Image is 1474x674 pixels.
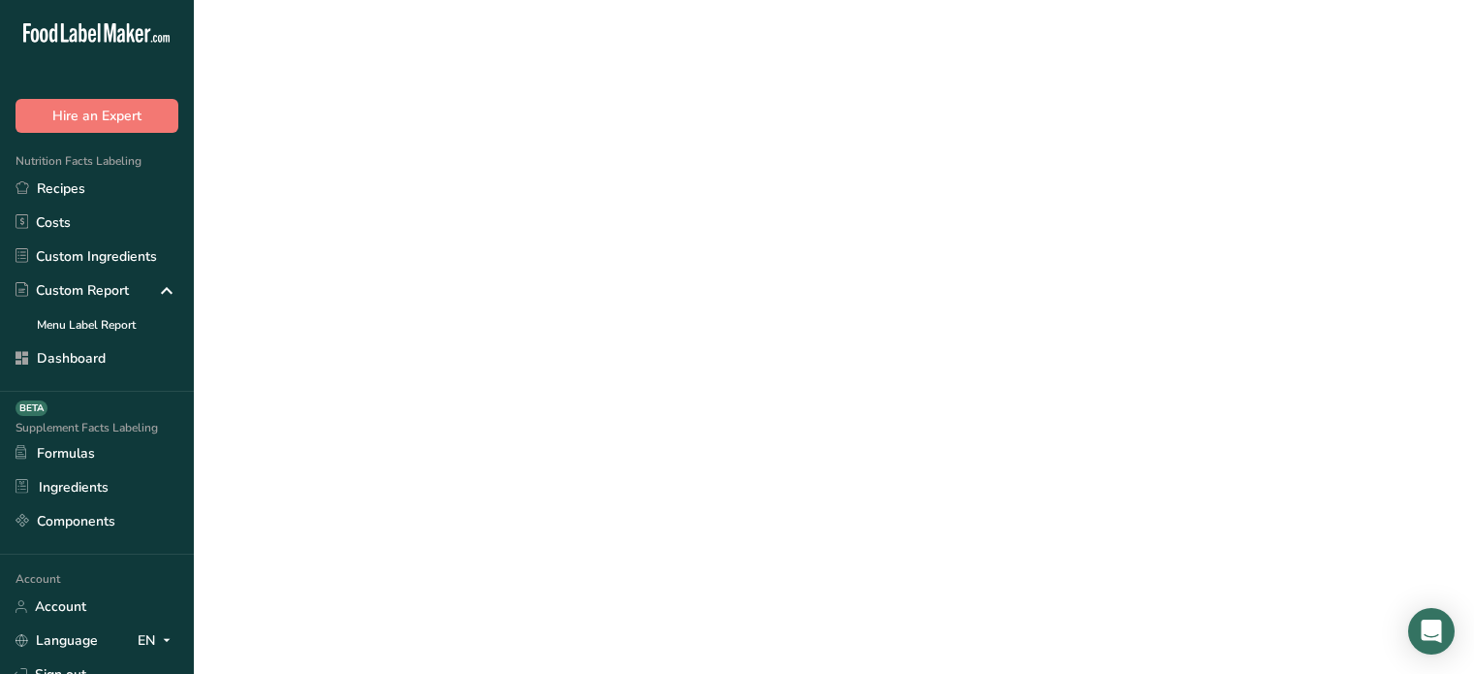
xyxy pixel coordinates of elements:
div: Open Intercom Messenger [1408,608,1455,655]
div: EN [138,629,178,653]
button: Hire an Expert [16,99,178,133]
a: Language [16,624,98,658]
div: Custom Report [16,280,129,301]
div: BETA [16,401,47,416]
